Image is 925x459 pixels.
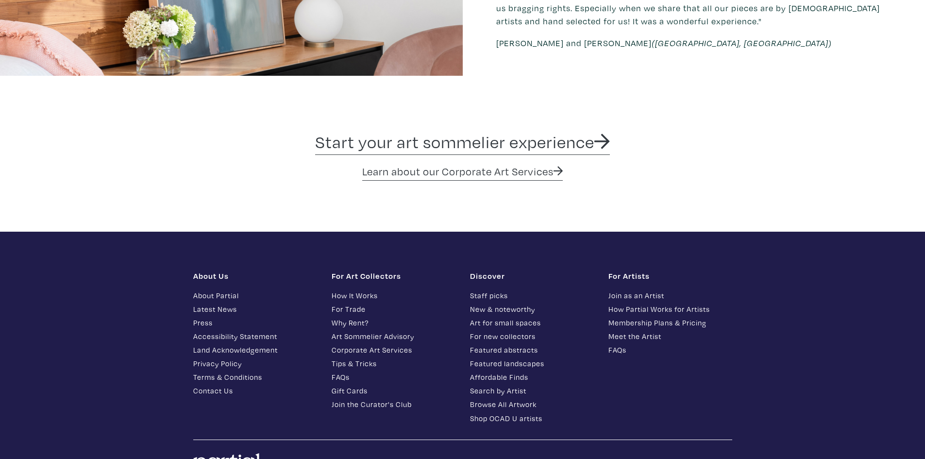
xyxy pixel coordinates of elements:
[193,344,317,356] a: Land Acknowledgement
[496,36,892,50] p: [PERSON_NAME] and [PERSON_NAME]
[193,271,317,281] h1: About Us
[193,358,317,369] a: Privacy Policy
[332,358,455,369] a: Tips & Tricks
[315,130,610,155] a: Start your art sommelier experience
[332,271,455,281] h1: For Art Collectors
[193,372,317,383] a: Terms & Conditions
[332,344,455,356] a: Corporate Art Services
[332,372,455,383] a: FAQs
[470,317,594,328] a: Art for small spaces
[332,290,455,301] a: How It Works
[470,399,594,410] a: Browse All Artwork
[193,331,317,342] a: Accessibility Statement
[193,317,317,328] a: Press
[470,290,594,301] a: Staff picks
[332,304,455,315] a: For Trade
[470,358,594,369] a: Featured landscapes
[332,317,455,328] a: Why Rent?
[470,304,594,315] a: New & noteworthy
[608,271,732,281] h1: For Artists
[652,37,832,49] em: ([GEOGRAPHIC_DATA], [GEOGRAPHIC_DATA])
[193,385,317,396] a: Contact Us
[608,331,732,342] a: Meet the Artist
[332,331,455,342] a: Art Sommelier Advisory
[470,385,594,396] a: Search by Artist
[332,385,455,396] a: Gift Cards
[470,372,594,383] a: Affordable Finds
[362,164,563,181] a: Learn about our Corporate Art Services
[608,344,732,356] a: FAQs
[470,344,594,356] a: Featured abstracts
[608,317,732,328] a: Membership Plans & Pricing
[470,271,594,281] h1: Discover
[193,304,317,315] a: Latest News
[470,331,594,342] a: For new collectors
[193,290,317,301] a: About Partial
[470,413,594,424] a: Shop OCAD U artists
[608,304,732,315] a: How Partial Works for Artists
[332,399,455,410] a: Join the Curator's Club
[608,290,732,301] a: Join as an Artist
